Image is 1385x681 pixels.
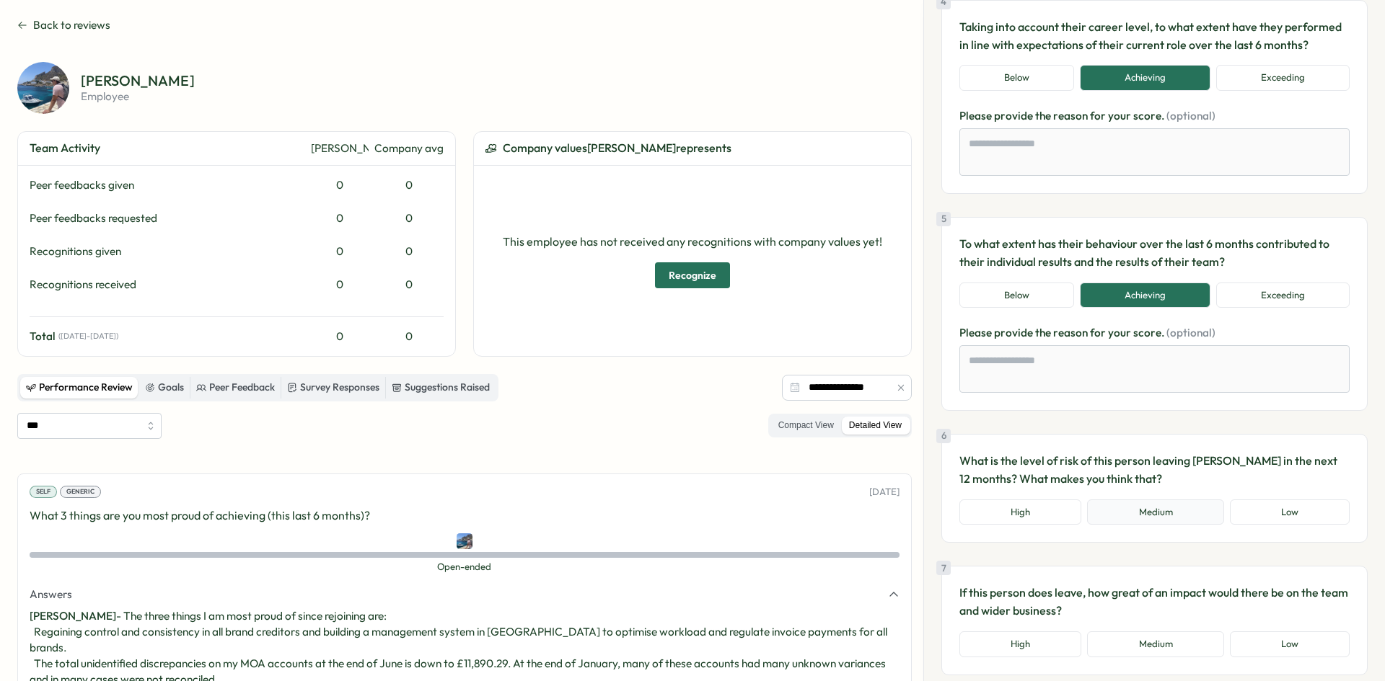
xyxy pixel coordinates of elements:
div: 0 [311,329,369,344]
button: Back to reviews [17,17,110,33]
div: Performance Review [26,380,133,396]
span: your [1108,326,1133,339]
button: Exceeding [1216,282,1350,308]
p: [DATE] [869,486,900,499]
span: provide [994,109,1035,123]
div: [PERSON_NAME] [311,141,369,156]
button: Exceeding [1216,65,1350,91]
p: Taking into account their career level, to what extent have they performed in line with expectati... [959,18,1350,54]
img: Adam Ursell [17,62,69,114]
div: Generic [60,486,101,499]
button: Medium [1087,631,1223,657]
p: If this person does leave, how great of an impact would there be on the team and wider business? [959,584,1350,620]
div: 0 [374,210,444,226]
span: Back to reviews [33,17,110,33]
span: (optional) [1166,326,1215,339]
button: High [959,499,1081,525]
p: This employee has not received any recognitions with company values yet! [503,233,882,251]
button: Low [1230,499,1350,525]
label: Detailed View [842,417,909,435]
div: Self [30,486,57,499]
div: 0 [311,244,369,259]
span: Please [959,109,994,123]
div: 0 [374,277,444,293]
div: Suggestions Raised [392,380,490,396]
div: Recognitions received [30,277,305,293]
p: What is the level of risk of this person leaving [PERSON_NAME] in the next 12 months? What makes ... [959,452,1350,488]
div: 7 [936,561,951,575]
button: Below [959,282,1074,308]
div: 0 [374,244,444,259]
span: score. [1133,326,1166,339]
div: 0 [311,177,369,193]
span: Company values [PERSON_NAME] represents [503,139,731,157]
span: the [1035,109,1053,123]
div: 5 [936,212,951,226]
span: the [1035,326,1053,339]
span: reason [1053,109,1090,123]
div: Goals [145,380,184,396]
span: Answers [30,587,72,602]
button: Medium [1087,499,1223,525]
span: [PERSON_NAME] [30,609,116,623]
div: 0 [374,329,444,344]
div: 0 [374,177,444,193]
p: To what extent has their behaviour over the last 6 months contributed to their individual results... [959,235,1350,271]
button: Low [1230,631,1350,657]
span: Total [30,329,56,344]
button: Recognize [655,262,730,288]
label: Compact View [771,417,841,435]
div: Survey Responses [287,380,379,396]
button: High [959,631,1081,657]
span: Open-ended [30,561,900,574]
button: Achieving [1080,282,1210,308]
div: Peer feedbacks requested [30,210,305,226]
span: Recognize [669,263,716,288]
div: 0 [311,210,369,226]
span: Please [959,326,994,339]
span: (optional) [1166,109,1215,123]
button: Answers [30,587,900,602]
div: 6 [936,429,951,443]
div: Peer feedbacks given [30,177,305,193]
button: Achieving [1080,65,1210,91]
span: provide [994,326,1035,339]
p: employee [81,91,195,102]
span: your [1108,109,1133,123]
div: 0 [311,277,369,293]
img: Adam Ursell [457,533,472,549]
span: for [1090,326,1108,339]
p: [PERSON_NAME] [81,74,195,88]
span: reason [1053,326,1090,339]
div: Peer Feedback [196,380,275,396]
div: Recognitions given [30,244,305,259]
span: for [1090,109,1108,123]
span: score. [1133,109,1166,123]
button: Below [959,65,1074,91]
div: Company avg [374,141,444,156]
p: What 3 things are you most proud of achieving (this last 6 months)? [30,507,900,525]
span: ( [DATE] - [DATE] ) [58,331,118,341]
div: Team Activity [30,139,305,157]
